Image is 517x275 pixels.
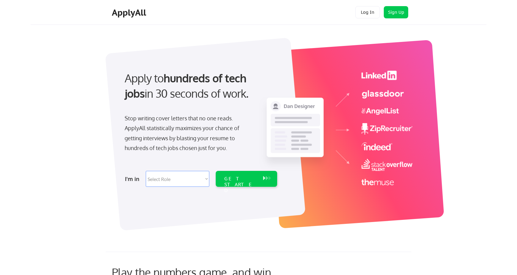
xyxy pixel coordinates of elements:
div: Stop writing cover letters that no one reads. ApplyAll statistically maximizes your chance of get... [125,113,250,153]
div: Apply to in 30 seconds of work. [125,70,275,101]
strong: hundreds of tech jobs [125,71,249,100]
button: Sign Up [384,6,408,18]
div: I'm in [125,174,142,184]
div: ApplyAll [112,7,148,18]
button: Log In [355,6,380,18]
div: GET STARTED [224,176,257,194]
